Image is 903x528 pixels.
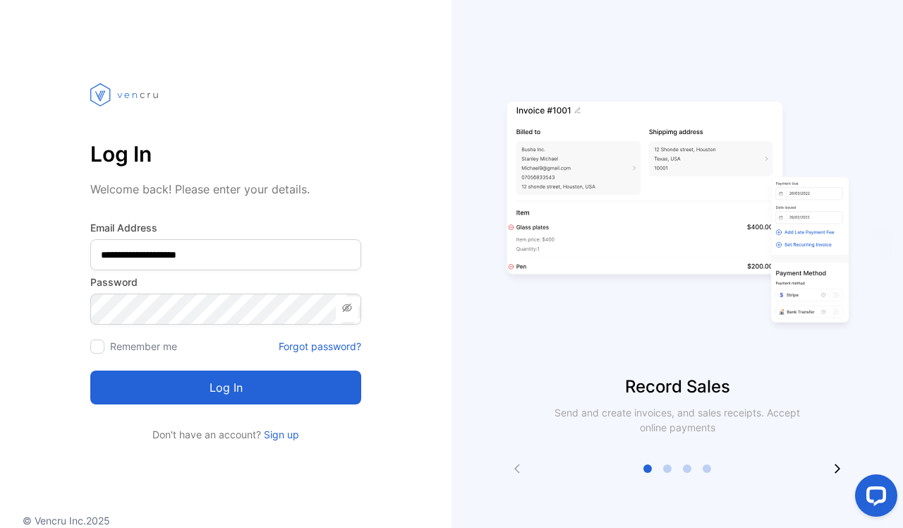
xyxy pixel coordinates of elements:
p: Record Sales [451,374,903,400]
p: Welcome back! Please enter your details. [90,181,361,198]
label: Email Address [90,220,361,235]
p: Send and create invoices, and sales receipts. Accept online payments [542,405,813,435]
img: vencru logo [90,56,161,133]
button: Log in [90,371,361,404]
p: Don't have an account? [90,427,361,442]
img: slider image [501,56,854,374]
label: Password [90,275,361,289]
p: Log In [90,137,361,171]
a: Forgot password? [279,339,361,354]
label: Remember me [110,340,177,352]
iframe: LiveChat chat widget [844,469,903,528]
a: Sign up [261,428,299,440]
